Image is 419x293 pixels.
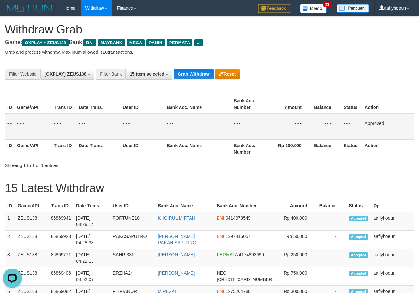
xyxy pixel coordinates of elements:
span: BNI [217,234,224,239]
th: Bank Acc. Number [214,200,276,212]
span: [OXPLAY] ZEUS138 [44,71,86,77]
th: Action [362,95,414,113]
span: Accepted [349,234,368,240]
th: Status [341,95,362,113]
td: - - - [76,113,120,140]
div: Filter Website [5,69,40,80]
th: Amount [268,95,311,113]
td: - - - [120,113,164,140]
h1: 15 Latest Withdraw [5,182,414,195]
th: Bank Acc. Name [155,200,214,212]
td: 3 [5,249,15,267]
td: [DATE] 04:29:14 [73,212,110,231]
td: Rp 400,000 [276,212,317,231]
td: [DATE] 04:22:13 [73,249,110,267]
th: Game/API [15,95,51,113]
td: ZEUS138 [15,231,48,249]
td: - [317,212,346,231]
td: ERZHA24 [110,267,155,286]
th: Op [371,200,414,212]
span: Copy 1397446057 to clipboard [226,234,251,239]
td: - [317,249,346,267]
button: [OXPLAY] ZEUS138 [40,69,94,80]
th: Bank Acc. Number [231,95,268,113]
td: aaflyhoeun [371,249,414,267]
span: PERMATA [167,39,193,46]
th: User ID [120,139,164,158]
button: Reset [215,69,240,79]
td: FORTUNE10 [110,212,155,231]
td: - - - [51,113,76,140]
td: 86869406 [48,267,73,286]
th: Game/API [15,200,48,212]
td: SAHRI331 [110,249,155,267]
button: Open LiveChat chat widget [3,3,22,22]
td: [DATE] 04:28:38 [73,231,110,249]
span: BNI [83,39,96,46]
span: 15 item selected [130,71,164,77]
span: PANIN [146,39,165,46]
h4: Game: Bank: [5,39,414,46]
div: Showing 1 to 1 of 1 entries [5,160,170,169]
p: Grab and process withdraw. Maximum allowed is transactions. [5,49,414,55]
a: [PERSON_NAME] [158,270,195,276]
th: Status [346,200,371,212]
span: BNI [217,215,224,221]
span: MAYBANK [98,39,125,46]
td: 86869941 [48,212,73,231]
th: Status [341,139,362,158]
th: Action [362,139,414,158]
td: - - - [268,113,311,140]
h1: Withdraw Grab [5,23,414,36]
span: NEO [217,270,226,276]
span: Copy 4174893999 to clipboard [239,252,264,257]
th: Amount [276,200,317,212]
th: Game/API [15,139,51,158]
th: Balance [311,95,341,113]
span: Accepted [349,216,368,221]
td: - - - [311,113,341,140]
td: [DATE] 04:02:07 [73,267,110,286]
td: 86869771 [48,249,73,267]
td: - - - [231,113,268,140]
td: - - - [5,113,15,140]
td: Approved [362,113,414,140]
th: ID [5,139,15,158]
th: Balance [317,200,346,212]
th: Trans ID [51,95,76,113]
strong: 10 [102,50,108,55]
span: Copy 5859457206801469 to clipboard [217,277,273,282]
th: Bank Acc. Number [231,139,268,158]
td: ZEUS138 [15,249,48,267]
span: Copy 0414973549 to clipboard [226,215,251,221]
td: - - - [164,113,231,140]
button: Grab Withdraw [174,69,213,79]
img: Feedback.jpg [258,4,290,13]
th: Rp 100.000 [268,139,311,158]
td: ZEUS138 [15,212,48,231]
th: ID [5,200,15,212]
span: Accepted [349,252,368,258]
span: MEGA [127,39,145,46]
th: Trans ID [51,139,76,158]
td: 2 [5,231,15,249]
span: ... [194,39,203,46]
th: Date Trans. [76,139,120,158]
td: - - - [341,113,362,140]
td: aaflyhoeun [371,267,414,286]
div: Filter Bank [96,69,125,80]
span: OXPLAY > ZEUS138 [22,39,69,46]
img: MOTION_logo.png [5,3,54,13]
td: Rp 50,000 [276,231,317,249]
th: Trans ID [48,200,73,212]
td: ZEUS138 [15,267,48,286]
td: - [317,231,346,249]
td: Rp 250,000 [276,249,317,267]
th: Bank Acc. Name [164,95,231,113]
th: Bank Acc. Name [164,139,231,158]
td: aaflyhoeun [371,212,414,231]
a: [PERSON_NAME] [158,252,195,257]
span: 33 [323,2,331,7]
button: 15 item selected [125,69,172,80]
a: [PERSON_NAME] RAKAH SAPUTRO [158,234,196,245]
